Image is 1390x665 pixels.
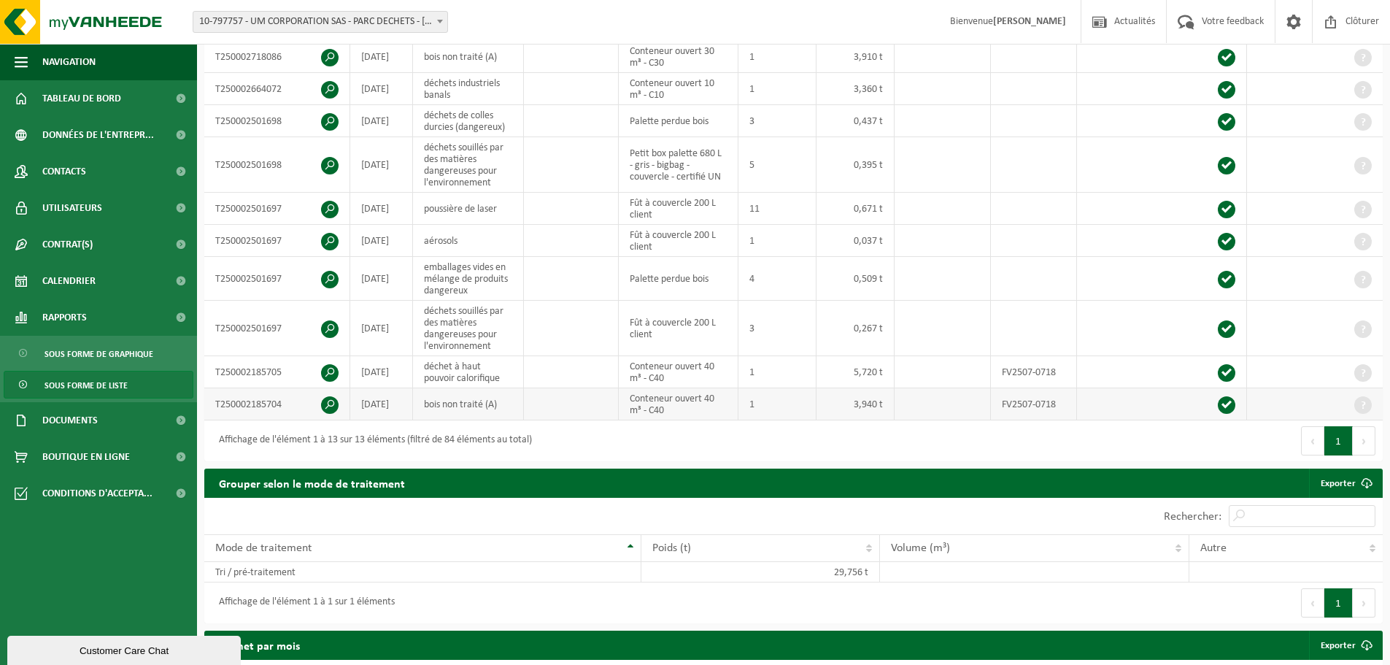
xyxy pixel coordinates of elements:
td: 29,756 t [641,562,881,583]
td: 5,720 t [816,356,895,388]
td: T250002718086 [204,41,350,73]
td: poussière de laser [413,193,524,225]
span: Documents [42,402,98,439]
td: T250002501697 [204,257,350,301]
td: 0,437 t [816,105,895,137]
td: 3 [738,301,816,356]
td: déchet à haut pouvoir calorifique [413,356,524,388]
span: Contacts [42,153,86,190]
td: Palette perdue bois [619,105,738,137]
td: déchets souillés par des matières dangereuses pour l'environnement [413,301,524,356]
td: T250002501698 [204,105,350,137]
td: 5 [738,137,816,193]
td: Conteneur ouvert 40 m³ - C40 [619,388,738,420]
td: 1 [738,73,816,105]
td: 1 [738,388,816,420]
td: Fût à couvercle 200 L client [619,193,738,225]
td: 1 [738,41,816,73]
td: T250002501697 [204,225,350,257]
span: Autre [1200,542,1227,554]
span: Données de l'entrepr... [42,117,154,153]
td: aérosols [413,225,524,257]
td: T250002501698 [204,137,350,193]
td: 3,940 t [816,388,895,420]
td: 1 [738,356,816,388]
span: Contrat(s) [42,226,93,263]
td: bois non traité (A) [413,41,524,73]
td: 1 [738,225,816,257]
td: 0,671 t [816,193,895,225]
span: Conditions d'accepta... [42,475,152,512]
td: [DATE] [350,193,413,225]
td: [DATE] [350,356,413,388]
td: Conteneur ouvert 30 m³ - C30 [619,41,738,73]
td: Conteneur ouvert 40 m³ - C40 [619,356,738,388]
td: 0,509 t [816,257,895,301]
td: emballages vides en mélange de produits dangereux [413,257,524,301]
td: FV2507-0718 [991,388,1077,420]
button: 1 [1324,426,1353,455]
td: [DATE] [350,105,413,137]
a: Sous forme de liste [4,371,193,399]
span: Tableau de bord [42,80,121,117]
td: Tri / pré-traitement [204,562,641,583]
td: 0,037 t [816,225,895,257]
span: Sous forme de graphique [45,340,153,368]
span: Volume (m³) [891,542,950,554]
span: Utilisateurs [42,190,102,226]
td: Fût à couvercle 200 L client [619,225,738,257]
td: T250002664072 [204,73,350,105]
td: [DATE] [350,301,413,356]
td: T250002501697 [204,301,350,356]
button: Previous [1301,426,1324,455]
td: T250002185705 [204,356,350,388]
td: 0,395 t [816,137,895,193]
td: déchets souillés par des matières dangereuses pour l'environnement [413,137,524,193]
strong: [PERSON_NAME] [993,16,1066,27]
iframe: chat widget [7,633,244,665]
label: Rechercher: [1164,511,1221,523]
button: 1 [1324,588,1353,618]
span: Boutique en ligne [42,439,130,475]
button: Next [1353,588,1375,618]
td: [DATE] [350,137,413,193]
button: Next [1353,426,1375,455]
a: Sous forme de graphique [4,339,193,367]
td: 0,267 t [816,301,895,356]
div: Affichage de l'élément 1 à 13 sur 13 éléments (filtré de 84 éléments au total) [212,428,532,454]
td: 3,910 t [816,41,895,73]
td: [DATE] [350,225,413,257]
td: Fût à couvercle 200 L client [619,301,738,356]
td: Palette perdue bois [619,257,738,301]
td: déchets industriels banals [413,73,524,105]
a: Exporter [1309,631,1381,660]
div: Affichage de l'élément 1 à 1 sur 1 éléments [212,590,395,616]
span: Sous forme de liste [45,372,128,399]
td: 3 [738,105,816,137]
td: [DATE] [350,257,413,301]
h2: Déchet par mois [204,631,314,659]
h2: Grouper selon le mode de traitement [204,469,420,497]
td: FV2507-0718 [991,356,1077,388]
td: 3,360 t [816,73,895,105]
td: 4 [738,257,816,301]
td: déchets de colles durcies (dangereux) [413,105,524,137]
a: Exporter [1309,469,1381,498]
td: T250002185704 [204,388,350,420]
span: Navigation [42,44,96,80]
span: 10-797757 - UM CORPORATION SAS - PARC DECHETS - BIACHE ST VAAST [193,11,448,33]
td: [DATE] [350,388,413,420]
td: [DATE] [350,73,413,105]
td: Conteneur ouvert 10 m³ - C10 [619,73,738,105]
button: Previous [1301,588,1324,618]
span: Mode de traitement [215,542,312,554]
span: Poids (t) [652,542,691,554]
span: 10-797757 - UM CORPORATION SAS - PARC DECHETS - BIACHE ST VAAST [193,12,447,32]
span: Calendrier [42,263,96,299]
td: Petit box palette 680 L - gris - bigbag - couvercle - certifié UN [619,137,738,193]
td: bois non traité (A) [413,388,524,420]
td: T250002501697 [204,193,350,225]
td: 11 [738,193,816,225]
td: [DATE] [350,41,413,73]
